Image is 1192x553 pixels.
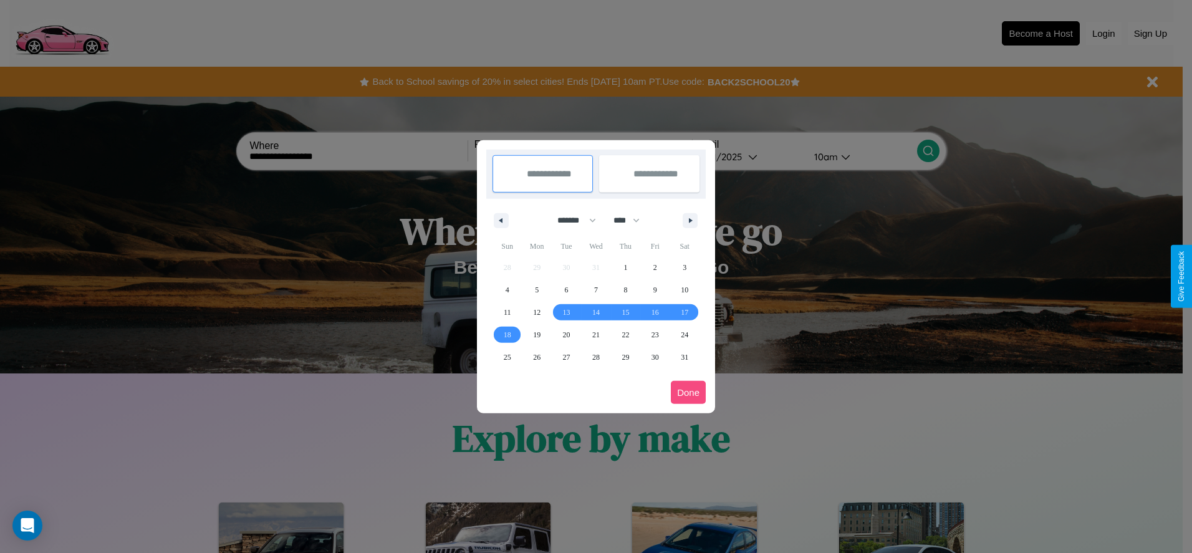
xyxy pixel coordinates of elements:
button: 21 [581,324,610,346]
button: 15 [611,301,640,324]
button: 5 [522,279,551,301]
span: Fri [640,236,670,256]
span: 29 [622,346,629,368]
button: 30 [640,346,670,368]
button: 3 [670,256,699,279]
span: 22 [622,324,629,346]
button: 26 [522,346,551,368]
button: 25 [493,346,522,368]
button: 22 [611,324,640,346]
span: 12 [533,301,541,324]
button: 4 [493,279,522,301]
span: Wed [581,236,610,256]
button: Done [671,381,706,404]
span: 27 [563,346,570,368]
span: Tue [552,236,581,256]
span: Sun [493,236,522,256]
span: Mon [522,236,551,256]
span: 25 [504,346,511,368]
button: 9 [640,279,670,301]
span: 9 [653,279,657,301]
span: 11 [504,301,511,324]
span: 16 [651,301,659,324]
span: 28 [592,346,600,368]
span: 15 [622,301,629,324]
span: 4 [506,279,509,301]
button: 24 [670,324,699,346]
span: 31 [681,346,688,368]
span: 2 [653,256,657,279]
button: 6 [552,279,581,301]
button: 13 [552,301,581,324]
span: 17 [681,301,688,324]
button: 23 [640,324,670,346]
button: 11 [493,301,522,324]
button: 20 [552,324,581,346]
span: 6 [565,279,569,301]
button: 12 [522,301,551,324]
span: 7 [594,279,598,301]
button: 19 [522,324,551,346]
span: 19 [533,324,541,346]
span: 26 [533,346,541,368]
button: 18 [493,324,522,346]
button: 16 [640,301,670,324]
button: 7 [581,279,610,301]
button: 10 [670,279,699,301]
span: 18 [504,324,511,346]
span: 23 [651,324,659,346]
button: 8 [611,279,640,301]
span: Sat [670,236,699,256]
div: Open Intercom Messenger [12,511,42,541]
span: Thu [611,236,640,256]
span: 10 [681,279,688,301]
span: 21 [592,324,600,346]
span: 5 [535,279,539,301]
span: 1 [623,256,627,279]
button: 17 [670,301,699,324]
button: 28 [581,346,610,368]
button: 2 [640,256,670,279]
span: 14 [592,301,600,324]
div: Give Feedback [1177,251,1186,302]
span: 8 [623,279,627,301]
span: 20 [563,324,570,346]
button: 27 [552,346,581,368]
button: 1 [611,256,640,279]
button: 29 [611,346,640,368]
span: 30 [651,346,659,368]
span: 24 [681,324,688,346]
span: 13 [563,301,570,324]
button: 31 [670,346,699,368]
span: 3 [683,256,686,279]
button: 14 [581,301,610,324]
